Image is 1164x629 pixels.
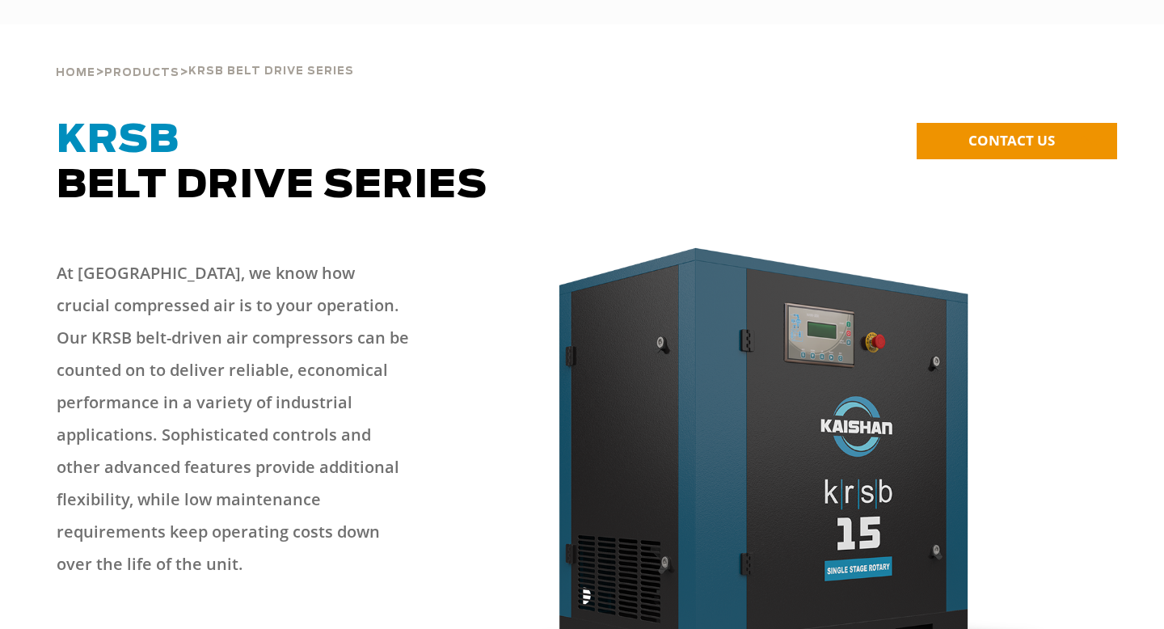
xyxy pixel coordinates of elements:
[56,24,354,86] div: > >
[104,65,179,79] a: Products
[917,123,1117,159] a: CONTACT US
[57,257,411,580] p: At [GEOGRAPHIC_DATA], we know how crucial compressed air is to your operation. Our KRSB belt-driv...
[968,131,1055,150] span: CONTACT US
[57,121,179,160] span: KRSB
[57,121,487,205] span: Belt Drive Series
[104,68,179,78] span: Products
[56,68,95,78] span: Home
[188,66,354,77] span: krsb belt drive series
[56,65,95,79] a: Home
